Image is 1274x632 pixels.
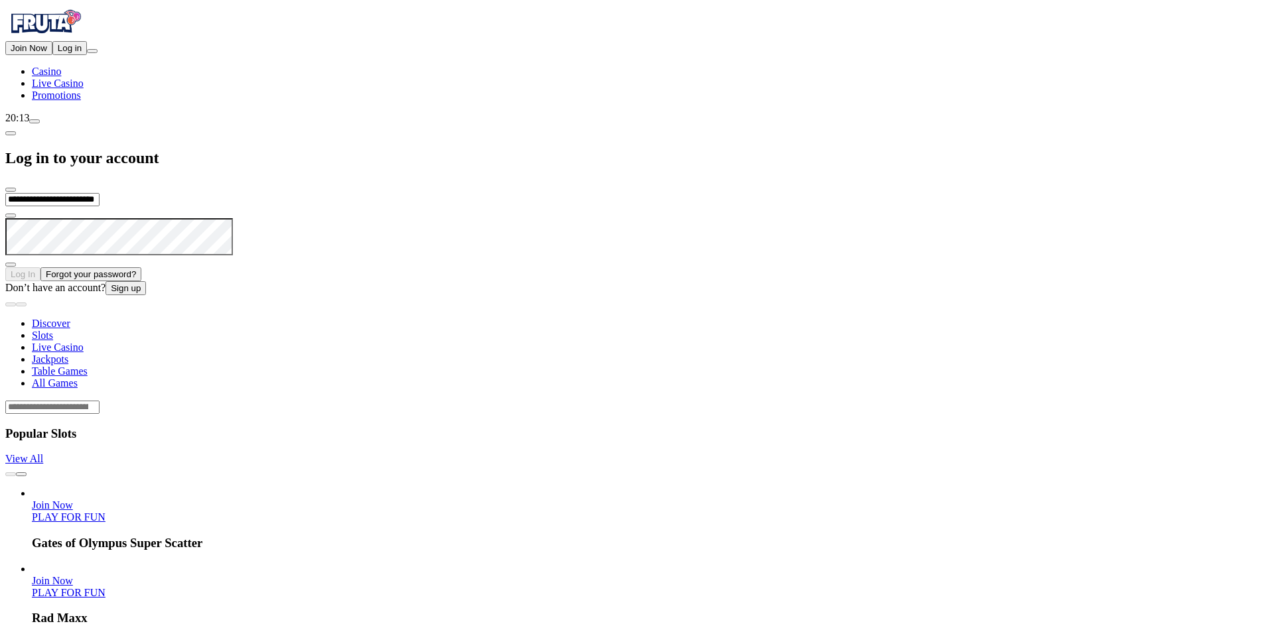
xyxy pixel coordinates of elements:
a: Rad Maxx [32,587,106,598]
button: Forgot your password? [40,267,141,281]
input: Search [5,401,100,414]
button: next slide [16,302,27,306]
article: Gates of Olympus Super Scatter [32,487,1269,550]
img: Fruta [5,5,85,38]
button: live-chat [29,119,40,123]
button: next slide [16,472,27,476]
button: chevron-left icon [5,131,16,135]
button: Log in [52,41,87,55]
span: Log in [58,43,82,53]
a: Slots [32,330,53,341]
span: Join Now [32,575,73,586]
a: gift-inverted iconPromotions [32,90,81,101]
nav: Primary [5,5,1269,101]
button: close [5,188,16,192]
h3: Gates of Olympus Super Scatter [32,536,1269,550]
h2: Log in to your account [5,149,1269,167]
span: Promotions [32,90,81,101]
a: Jackpots [32,353,68,365]
span: Casino [32,66,61,77]
a: diamond iconCasino [32,66,61,77]
span: Join Now [32,499,73,511]
h3: Rad Maxx [32,611,1269,625]
a: View All [5,453,43,464]
button: prev slide [5,302,16,306]
a: Rad Maxx [32,575,73,586]
a: poker-chip iconLive Casino [32,78,84,89]
h3: Popular Slots [5,426,1269,441]
span: Live Casino [32,78,84,89]
button: eye icon [5,263,16,267]
button: Join Now [5,41,52,55]
div: Don’t have an account? [5,281,1269,295]
span: 20:13 [5,112,29,123]
a: Discover [32,318,70,329]
a: Gates of Olympus Super Scatter [32,499,73,511]
a: Table Games [32,365,88,377]
button: Sign up [106,281,146,295]
header: Lobby [5,295,1269,414]
a: Gates of Olympus Super Scatter [32,511,106,523]
a: Live Casino [32,342,84,353]
article: Rad Maxx [32,563,1269,626]
span: Sign up [111,283,141,293]
button: menu [87,49,98,53]
span: Log In [11,269,35,279]
button: Log In [5,267,40,281]
a: All Games [32,377,78,389]
a: Fruta [5,29,85,40]
button: prev slide [5,472,16,476]
span: Join Now [11,43,47,53]
nav: Lobby [5,295,1269,389]
button: eye icon [5,214,16,218]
